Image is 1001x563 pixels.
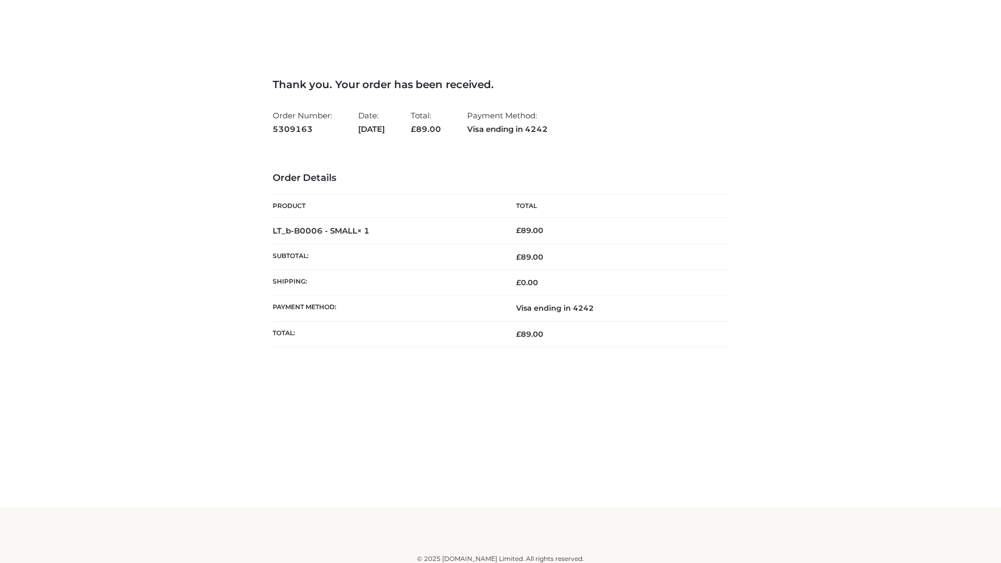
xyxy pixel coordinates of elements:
th: Payment method: [273,296,500,321]
span: £ [516,226,521,235]
th: Shipping: [273,270,500,296]
th: Total: [273,321,500,347]
strong: LT_b-B0006 - SMALL [273,226,370,236]
span: 89.00 [411,124,441,134]
strong: 5309163 [273,123,332,136]
td: Visa ending in 4242 [500,296,728,321]
span: £ [516,278,521,287]
span: 89.00 [516,329,543,339]
th: Total [500,194,728,218]
span: 89.00 [516,252,543,262]
li: Date: [358,106,385,138]
li: Total: [411,106,441,138]
span: £ [516,329,521,339]
span: £ [516,252,521,262]
bdi: 0.00 [516,278,538,287]
th: Subtotal: [273,244,500,270]
li: Order Number: [273,106,332,138]
strong: [DATE] [358,123,385,136]
th: Product [273,194,500,218]
strong: × 1 [357,226,370,236]
strong: Visa ending in 4242 [467,123,548,136]
bdi: 89.00 [516,226,543,235]
h3: Thank you. Your order has been received. [273,78,728,91]
span: £ [411,124,416,134]
li: Payment Method: [467,106,548,138]
h3: Order Details [273,173,728,184]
